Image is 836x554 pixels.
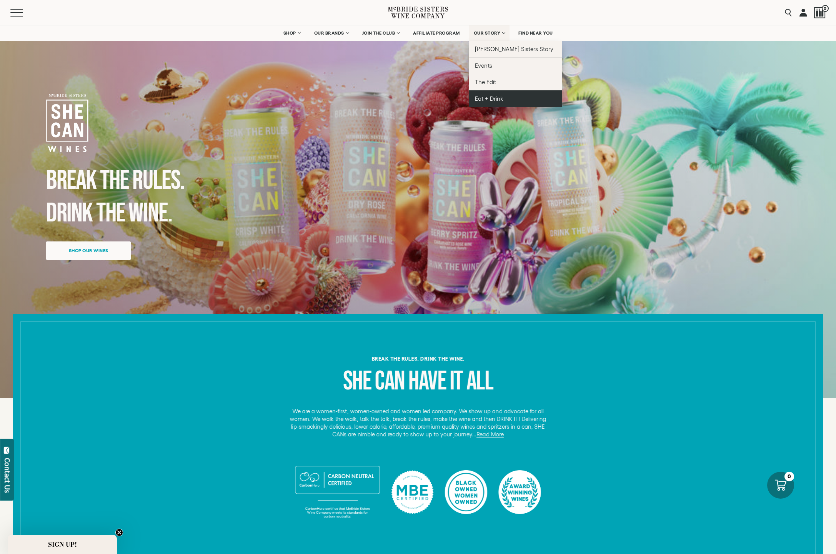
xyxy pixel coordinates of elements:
[474,30,501,36] span: OUR STORY
[469,41,562,57] a: [PERSON_NAME] Sisters Story
[343,365,371,398] span: she
[100,165,129,197] span: the
[469,90,562,107] a: Eat + Drink
[125,356,710,361] h6: Break the rules. Drink the Wine.
[115,529,123,536] button: Close teaser
[283,30,296,36] span: SHOP
[46,165,97,197] span: Break
[287,408,549,438] p: We are a women-first, women-owned and women led company. We show up and advocate for all women. W...
[375,365,405,398] span: can
[513,25,558,41] a: FIND NEAR YOU
[46,197,93,230] span: Drink
[466,365,493,398] span: all
[475,46,554,52] span: [PERSON_NAME] Sisters Story
[362,30,395,36] span: JOIN THE CLUB
[128,197,172,230] span: Wine.
[822,5,829,12] span: 0
[518,30,553,36] span: FIND NEAR YOU
[3,458,11,493] div: Contact Us
[469,57,562,74] a: Events
[408,25,465,41] a: AFFILIATE PROGRAM
[784,472,794,481] div: 0
[10,9,38,17] button: Mobile Menu Trigger
[8,535,117,554] div: SIGN UP!Close teaser
[278,25,305,41] a: SHOP
[55,243,122,258] span: Shop our wines
[408,365,446,398] span: have
[309,25,353,41] a: OUR BRANDS
[357,25,405,41] a: JOIN THE CLUB
[48,540,77,549] span: SIGN UP!
[96,197,125,230] span: the
[469,25,510,41] a: OUR STORY
[413,30,460,36] span: AFFILIATE PROGRAM
[475,95,503,102] span: Eat + Drink
[469,74,562,90] a: The Edit
[477,431,504,438] a: Read More
[132,165,184,197] span: Rules.
[450,365,463,398] span: it
[475,79,496,85] span: The Edit
[314,30,344,36] span: OUR BRANDS
[46,241,131,260] a: Shop our wines
[475,62,492,69] span: Events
